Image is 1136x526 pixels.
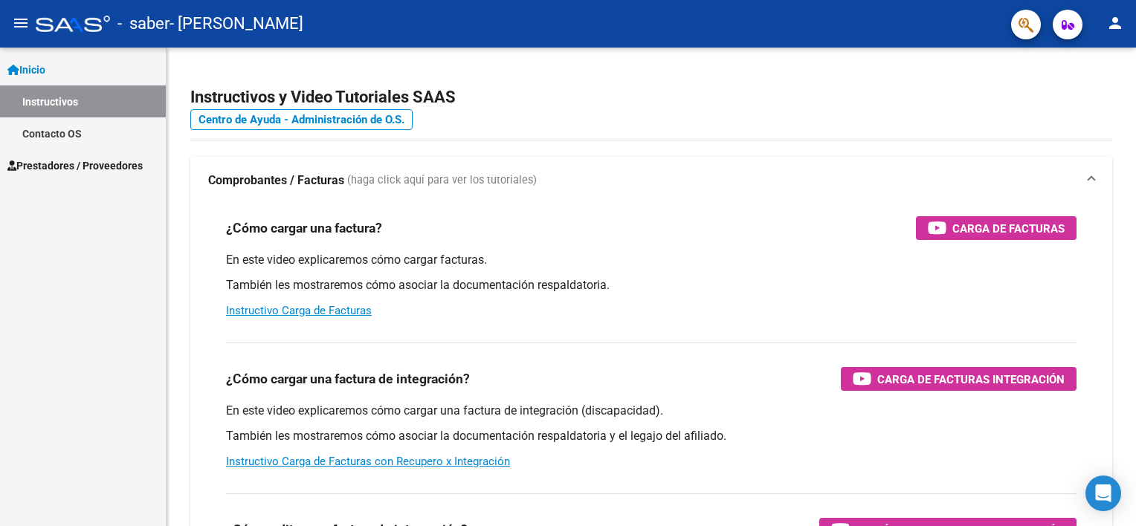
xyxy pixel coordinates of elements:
[877,370,1065,389] span: Carga de Facturas Integración
[226,368,470,389] h3: ¿Cómo cargar una factura de integración?
[841,367,1077,391] button: Carga de Facturas Integración
[226,455,510,468] a: Instructivo Carga de Facturas con Recupero x Integración
[916,216,1077,240] button: Carga de Facturas
[7,158,143,174] span: Prestadores / Proveedores
[1106,14,1124,32] mat-icon: person
[226,403,1077,419] p: En este video explicaremos cómo cargar una factura de integración (discapacidad).
[226,277,1077,293] p: También les mostraremos cómo asociar la documentación respaldatoria.
[117,7,170,40] span: - saber
[226,304,372,317] a: Instructivo Carga de Facturas
[190,83,1112,111] h2: Instructivos y Video Tutoriales SAAS
[190,109,413,130] a: Centro de Ayuda - Administración de O.S.
[226,428,1077,444] p: También les mostraremos cómo asociar la documentación respaldatoria y el legajo del afiliado.
[12,14,30,32] mat-icon: menu
[7,62,45,78] span: Inicio
[1085,475,1121,511] div: Open Intercom Messenger
[226,252,1077,268] p: En este video explicaremos cómo cargar facturas.
[347,172,537,189] span: (haga click aquí para ver los tutoriales)
[952,219,1065,238] span: Carga de Facturas
[226,218,382,238] h3: ¿Cómo cargar una factura?
[190,157,1112,204] mat-expansion-panel-header: Comprobantes / Facturas (haga click aquí para ver los tutoriales)
[170,7,303,40] span: - [PERSON_NAME]
[208,172,344,189] strong: Comprobantes / Facturas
